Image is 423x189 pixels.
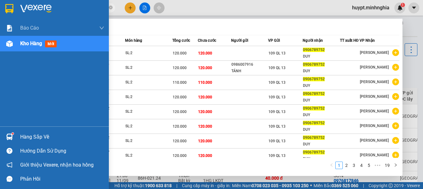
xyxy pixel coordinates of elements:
[303,150,325,154] span: 0906789752
[173,154,187,158] span: 120.000
[5,4,13,13] img: logo-vxr
[125,152,172,159] div: SL: 2
[392,108,399,115] span: plus-circle
[231,61,268,68] div: 0986007916
[360,38,375,43] span: VP Nhận
[360,65,389,69] span: [PERSON_NAME]
[198,38,216,43] span: Chưa cước
[360,124,389,128] span: [PERSON_NAME]
[6,25,13,31] img: solution-icon
[373,162,383,169] span: •••
[198,124,212,129] span: 120.000
[7,162,12,168] span: notification
[303,48,325,52] span: 0906789752
[109,5,113,11] span: close-circle
[303,141,340,148] div: DUY
[20,174,104,184] div: Phản hồi
[303,62,325,67] span: 0906789752
[198,95,212,99] span: 120.000
[343,162,350,169] li: 2
[328,162,335,169] li: Previous Page
[125,64,172,71] div: SL: 2
[365,162,372,169] a: 5
[350,162,358,169] li: 3
[392,93,399,100] span: plus-circle
[303,126,340,133] div: DUY
[340,38,359,43] span: TT xuất HĐ
[392,122,399,129] span: plus-circle
[173,66,187,70] span: 120.000
[303,135,325,140] span: 0906789752
[7,176,12,182] span: message
[360,94,389,99] span: [PERSON_NAME]
[392,64,399,71] span: plus-circle
[335,162,343,169] li: 1
[268,51,286,55] span: 109 QL 13
[268,66,286,70] span: 109 QL 13
[173,124,187,129] span: 120.000
[268,124,286,129] span: 109 QL 13
[303,106,325,111] span: 0906789752
[268,154,286,158] span: 109 QL 13
[303,121,325,125] span: 0906789752
[392,162,399,169] li: Next Page
[6,134,13,140] img: warehouse-icon
[343,162,350,169] a: 2
[231,68,268,74] div: TÁNH
[109,6,113,9] span: close-circle
[7,148,12,154] span: question-circle
[268,80,286,85] span: 109 QL 13
[198,110,212,114] span: 120.000
[198,154,212,158] span: 120.000
[20,24,39,32] span: Báo cáo
[360,109,389,113] span: [PERSON_NAME]
[303,97,340,104] div: DUY
[125,50,172,57] div: SL: 2
[12,133,14,135] sup: 1
[125,138,172,144] div: SL: 2
[20,40,42,46] span: Kho hàng
[198,51,212,55] span: 120.000
[303,77,325,81] span: 0906789752
[360,50,389,55] span: [PERSON_NAME]
[45,40,57,47] span: mới
[125,94,172,101] div: SL: 2
[173,110,187,114] span: 120.000
[173,51,187,55] span: 120.000
[392,162,399,169] button: right
[125,123,172,130] div: SL: 2
[303,92,325,96] span: 0906789752
[360,138,389,143] span: [PERSON_NAME]
[392,152,399,158] span: plus-circle
[360,153,389,157] span: [PERSON_NAME]
[392,49,399,56] span: plus-circle
[303,156,340,162] div: DUY
[173,139,187,143] span: 120.000
[360,80,389,84] span: [PERSON_NAME]
[373,162,383,169] li: Next 5 Pages
[303,68,340,74] div: DUY
[198,139,212,143] span: 120.000
[268,95,286,99] span: 109 QL 13
[173,80,187,85] span: 110.000
[303,53,340,60] div: DUY
[365,162,373,169] li: 5
[268,139,286,143] span: 109 QL 13
[358,162,365,169] li: 4
[268,38,280,43] span: VP Gửi
[198,80,212,85] span: 110.000
[330,163,333,167] span: left
[328,162,335,169] button: left
[173,95,187,99] span: 120.000
[358,162,365,169] a: 4
[303,112,340,118] div: DUY
[125,108,172,115] div: SL: 2
[351,162,357,169] a: 3
[231,38,248,43] span: Người gửi
[336,162,342,169] a: 1
[383,162,392,169] li: 19
[6,40,13,47] img: warehouse-icon
[198,66,212,70] span: 120.000
[99,26,104,31] span: down
[394,163,397,167] span: right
